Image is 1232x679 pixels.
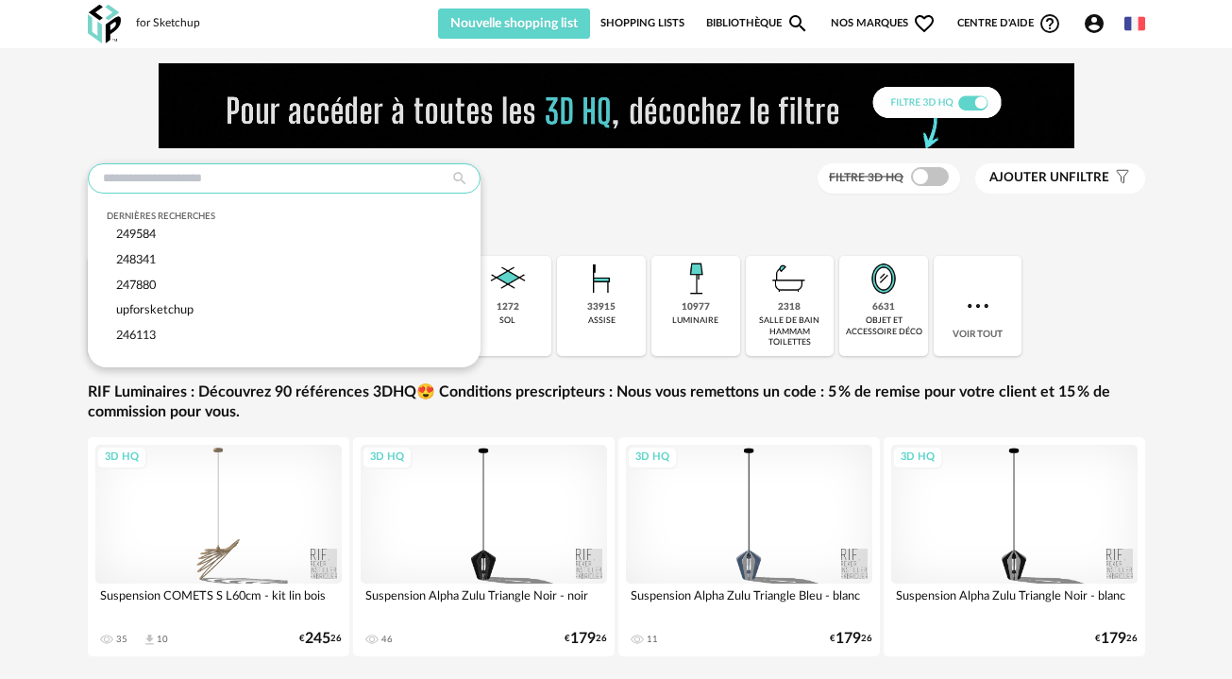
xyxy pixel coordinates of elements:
span: 179 [1101,633,1126,645]
div: € 26 [565,633,607,645]
span: filtre [989,170,1109,186]
span: Account Circle icon [1083,12,1114,35]
span: Filter icon [1109,170,1131,186]
button: Nouvelle shopping list [438,8,591,39]
a: RIF Luminaires : Découvrez 90 références 3DHQ😍 Conditions prescripteurs : Nous vous remettons un ... [88,382,1145,422]
div: salle de bain hammam toilettes [751,315,829,348]
span: 247880 [116,280,156,291]
a: Shopping Lists [600,8,684,39]
span: 179 [835,633,861,645]
a: 3D HQ Suspension COMETS S L60cm - kit lin bois 35 Download icon 10 €24526 [88,437,349,656]
span: 246113 [116,330,156,341]
span: upforsketchup [116,304,194,315]
img: fr [1124,13,1145,34]
div: objet et accessoire déco [845,315,922,337]
a: 3D HQ Suspension Alpha Zulu Triangle Noir - noir 46 €17926 [353,437,615,656]
div: Dernières recherches [107,211,462,222]
div: 1272 [497,301,519,314]
div: € 26 [830,633,872,645]
div: 3D HQ [362,446,413,469]
div: 10 [157,634,168,645]
div: 3D HQ [96,446,147,469]
span: Nos marques [831,8,937,39]
span: Heart Outline icon [913,12,936,35]
div: 35 [116,634,127,645]
div: 2318 [778,301,801,314]
div: 46 [381,634,393,645]
span: Help Circle Outline icon [1038,12,1061,35]
div: 3D HQ [627,446,678,469]
span: Centre d'aideHelp Circle Outline icon [957,12,1062,35]
div: € 26 [299,633,342,645]
button: Ajouter unfiltre Filter icon [975,163,1145,194]
div: for Sketchup [136,16,200,31]
span: Filtre 3D HQ [829,172,903,183]
div: € 26 [1095,633,1138,645]
div: Suspension Alpha Zulu Triangle Bleu - blanc [626,584,872,621]
span: 249584 [116,229,156,240]
img: more.7b13dc1.svg [963,291,993,321]
img: Salle%20de%20bain.png [767,256,812,301]
a: BibliothèqueMagnify icon [706,8,810,39]
span: Download icon [143,633,157,647]
div: assise [588,315,616,326]
span: Magnify icon [786,12,809,35]
div: 3D HQ [892,446,943,469]
div: Suspension COMETS S L60cm - kit lin bois [95,584,342,621]
span: Nouvelle shopping list [450,17,578,30]
div: 6631 [872,301,895,314]
img: Miroir.png [861,256,906,301]
img: OXP [88,5,121,43]
span: 179 [570,633,596,645]
span: 248341 [116,254,156,265]
div: luminaire [672,315,718,326]
div: Suspension Alpha Zulu Triangle Noir - noir [361,584,607,621]
span: Ajouter un [989,171,1069,184]
span: 245 [305,633,330,645]
a: 3D HQ Suspension Alpha Zulu Triangle Bleu - blanc 11 €17926 [618,437,880,656]
div: Suspension Alpha Zulu Triangle Noir - blanc [891,584,1138,621]
div: sol [499,315,515,326]
div: Voir tout [934,256,1022,356]
img: Luminaire.png [673,256,718,301]
img: Sol.png [485,256,531,301]
span: Account Circle icon [1083,12,1105,35]
img: FILTRE%20HQ%20NEW_V1%20(4).gif [159,63,1074,148]
a: 3D HQ Suspension Alpha Zulu Triangle Noir - blanc €17926 [884,437,1145,656]
div: 10977 [682,301,710,314]
img: Assise.png [579,256,624,301]
div: 11 [647,634,658,645]
div: 33915 [587,301,616,314]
